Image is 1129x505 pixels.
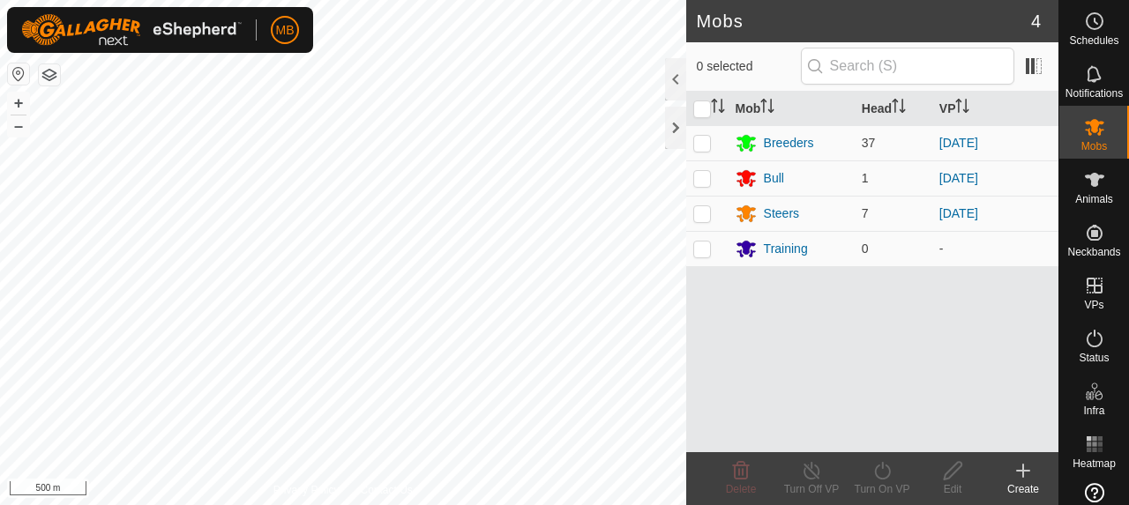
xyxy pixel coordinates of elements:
[729,92,855,126] th: Mob
[1081,141,1107,152] span: Mobs
[39,64,60,85] button: Map Layers
[697,57,801,76] span: 0 selected
[862,206,869,220] span: 7
[764,134,814,152] div: Breeders
[21,14,242,46] img: Gallagher Logo
[955,101,969,115] p-sorticon: Activate to sort
[711,101,725,115] p-sorticon: Activate to sort
[847,481,917,497] div: Turn On VP
[917,481,988,497] div: Edit
[932,92,1058,126] th: VP
[855,92,932,126] th: Head
[892,101,906,115] p-sorticon: Activate to sort
[988,481,1058,497] div: Create
[726,483,757,495] span: Delete
[1067,247,1120,257] span: Neckbands
[932,231,1058,266] td: -
[360,482,412,498] a: Contact Us
[8,93,29,114] button: +
[760,101,774,115] p-sorticon: Activate to sort
[1083,405,1104,416] span: Infra
[1075,194,1113,204] span: Animals
[1031,8,1041,34] span: 4
[8,115,29,137] button: –
[939,171,978,185] a: [DATE]
[276,21,295,40] span: MB
[697,11,1031,32] h2: Mobs
[273,482,340,498] a: Privacy Policy
[764,204,799,223] div: Steers
[1065,88,1123,99] span: Notifications
[1069,35,1118,46] span: Schedules
[8,63,29,85] button: Reset Map
[776,481,847,497] div: Turn Off VP
[764,169,784,188] div: Bull
[1079,353,1109,363] span: Status
[939,136,978,150] a: [DATE]
[801,48,1014,85] input: Search (S)
[1084,300,1103,310] span: VPs
[862,171,869,185] span: 1
[939,206,978,220] a: [DATE]
[1073,458,1116,469] span: Heatmap
[862,136,876,150] span: 37
[862,241,869,256] span: 0
[764,240,808,258] div: Training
